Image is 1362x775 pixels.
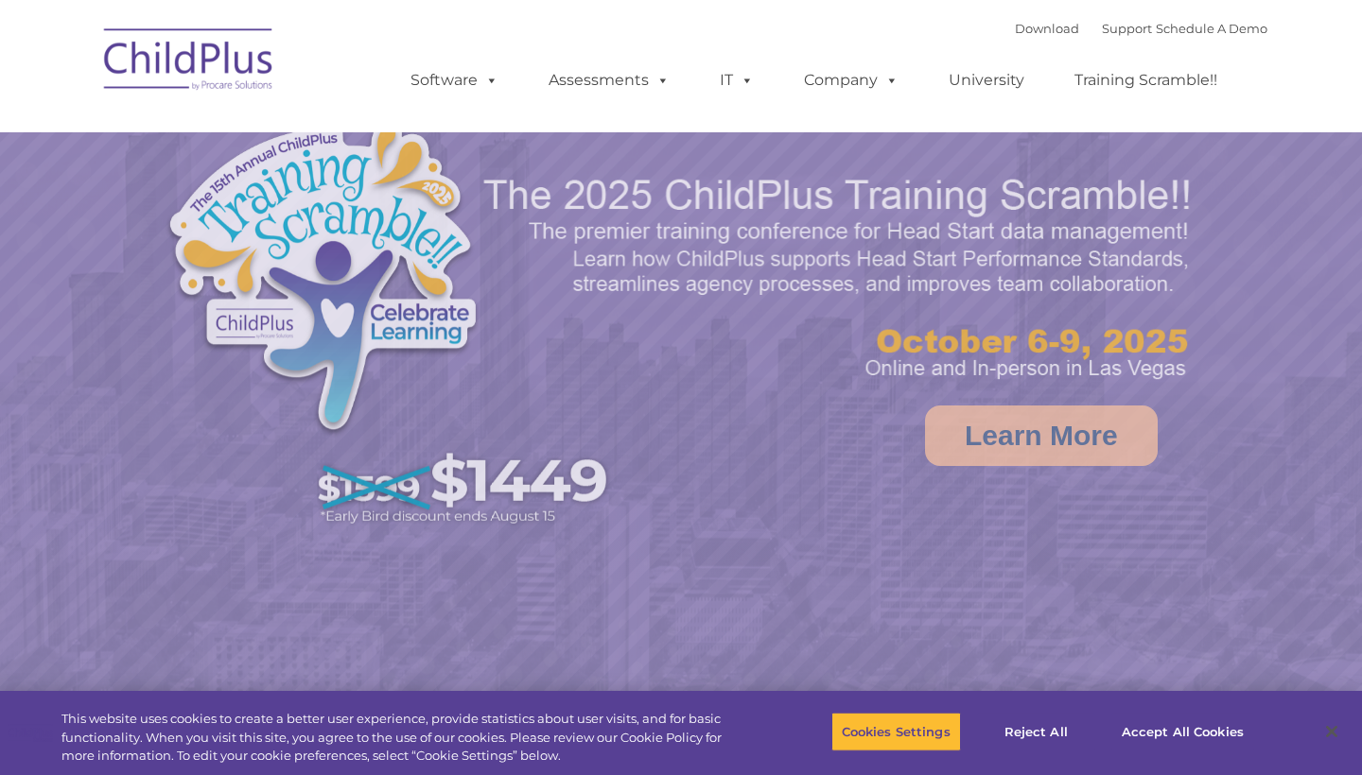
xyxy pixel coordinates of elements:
[1311,711,1353,752] button: Close
[1102,21,1152,36] a: Support
[1111,712,1254,751] button: Accept All Cookies
[785,61,917,99] a: Company
[831,712,961,751] button: Cookies Settings
[977,712,1095,751] button: Reject All
[530,61,689,99] a: Assessments
[1015,21,1267,36] font: |
[61,710,749,766] div: This website uses cookies to create a better user experience, provide statistics about user visit...
[701,61,773,99] a: IT
[392,61,517,99] a: Software
[1056,61,1236,99] a: Training Scramble!!
[925,405,1158,466] a: Learn More
[1015,21,1079,36] a: Download
[95,15,284,110] img: ChildPlus by Procare Solutions
[930,61,1043,99] a: University
[1156,21,1267,36] a: Schedule A Demo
